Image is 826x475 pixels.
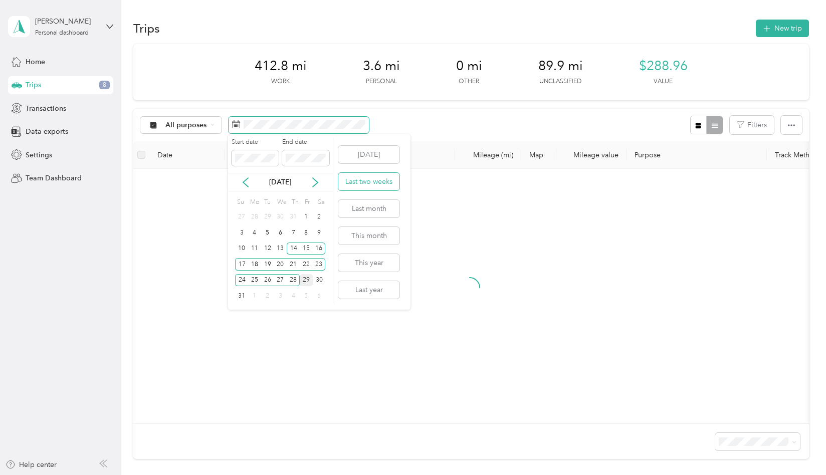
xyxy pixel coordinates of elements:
[248,195,259,209] div: Mo
[261,243,274,255] div: 12
[654,77,673,86] p: Value
[363,58,400,74] span: 3.6 mi
[338,146,399,163] button: [DATE]
[313,226,326,239] div: 9
[99,81,110,90] span: 8
[165,122,207,129] span: All purposes
[274,290,287,302] div: 3
[338,281,399,299] button: Last year
[261,211,274,223] div: 29
[261,226,274,239] div: 5
[287,258,300,271] div: 21
[26,57,45,67] span: Home
[133,23,160,34] h1: Trips
[6,459,57,470] button: Help center
[366,77,397,86] p: Personal
[235,211,248,223] div: 27
[770,419,826,475] iframe: Everlance-gr Chat Button Frame
[235,243,248,255] div: 10
[287,211,300,223] div: 31
[313,290,326,302] div: 6
[26,150,52,160] span: Settings
[316,195,326,209] div: Sa
[235,258,248,271] div: 17
[261,274,274,287] div: 26
[248,211,261,223] div: 28
[35,30,89,36] div: Personal dashboard
[313,274,326,287] div: 30
[459,77,479,86] p: Other
[290,195,300,209] div: Th
[300,226,313,239] div: 8
[274,258,287,271] div: 20
[639,58,688,74] span: $288.96
[26,103,66,114] span: Transactions
[313,243,326,255] div: 16
[274,274,287,287] div: 27
[259,177,301,187] p: [DATE]
[275,195,287,209] div: We
[538,58,583,74] span: 89.9 mi
[235,274,248,287] div: 24
[539,77,581,86] p: Unclassified
[338,227,399,245] button: This month
[287,243,300,255] div: 14
[556,141,627,169] th: Mileage value
[730,116,774,134] button: Filters
[303,195,313,209] div: Fr
[521,141,556,169] th: Map
[271,77,290,86] p: Work
[338,173,399,190] button: Last two weeks
[338,254,399,272] button: This year
[274,243,287,255] div: 13
[274,211,287,223] div: 30
[455,141,521,169] th: Mileage (mi)
[248,226,261,239] div: 4
[300,211,313,223] div: 1
[627,141,767,169] th: Purpose
[26,80,41,90] span: Trips
[756,20,809,37] button: New trip
[35,16,98,27] div: [PERSON_NAME]
[248,243,261,255] div: 11
[248,290,261,302] div: 1
[313,211,326,223] div: 2
[274,226,287,239] div: 6
[26,173,82,183] span: Team Dashboard
[456,58,482,74] span: 0 mi
[248,258,261,271] div: 18
[287,226,300,239] div: 7
[261,290,274,302] div: 2
[300,258,313,271] div: 22
[255,58,307,74] span: 412.8 mi
[300,274,313,287] div: 29
[300,243,313,255] div: 15
[235,290,248,302] div: 31
[282,138,329,147] label: End date
[300,290,313,302] div: 5
[232,138,279,147] label: Start date
[263,195,272,209] div: Tu
[26,126,68,137] span: Data exports
[287,290,300,302] div: 4
[313,258,326,271] div: 23
[287,274,300,287] div: 28
[235,226,248,239] div: 3
[248,274,261,287] div: 25
[225,141,455,169] th: Locations
[235,195,245,209] div: Su
[149,141,225,169] th: Date
[261,258,274,271] div: 19
[338,200,399,217] button: Last month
